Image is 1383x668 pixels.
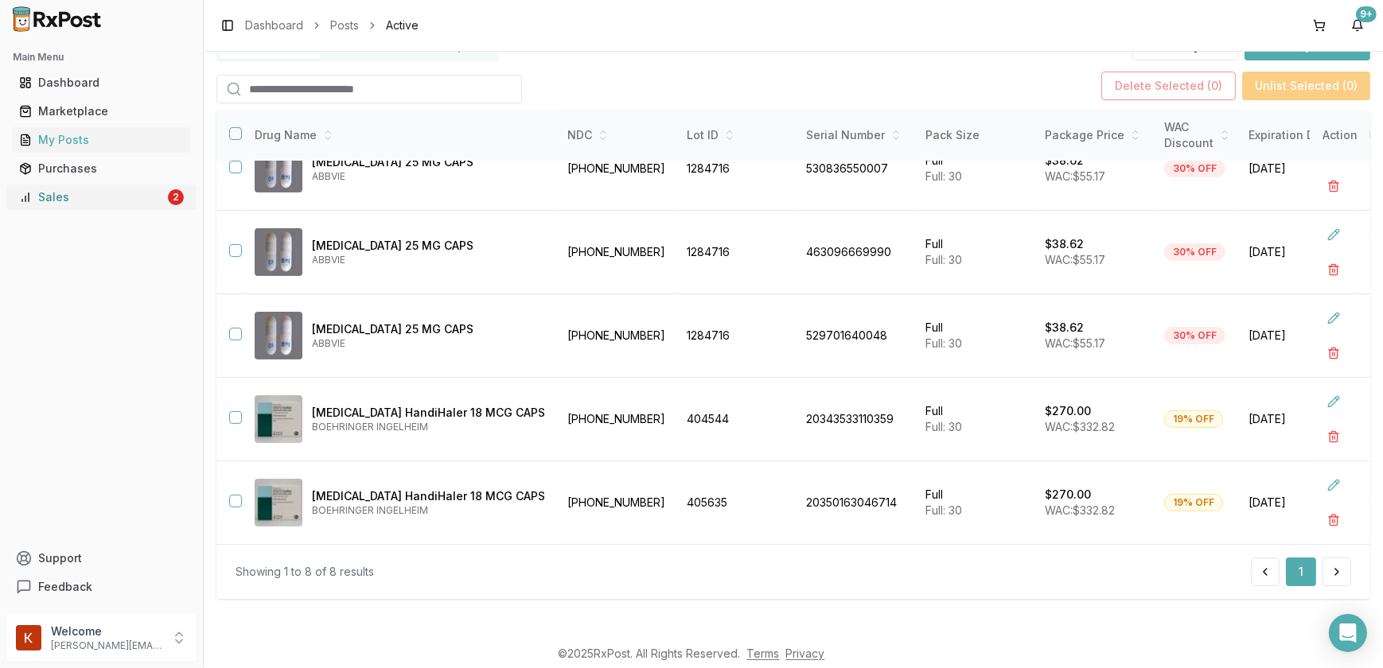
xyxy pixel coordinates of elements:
a: Dashboard [13,68,190,97]
div: My Posts [19,132,184,148]
p: $38.62 [1045,320,1084,336]
p: Welcome [51,623,162,639]
div: 19% OFF [1164,494,1223,511]
span: WAC: $55.17 [1045,253,1105,266]
div: 2 [168,189,184,205]
button: 1 [1286,557,1316,586]
td: 404544 [677,378,797,461]
p: ABBVIE [312,170,545,183]
span: Full: 30 [925,169,962,183]
td: [PHONE_NUMBER] [558,127,677,211]
th: Action [1310,110,1370,161]
div: Showing 1 to 8 of 8 results [236,564,374,580]
button: Purchases [6,156,197,181]
td: [PHONE_NUMBER] [558,294,677,378]
td: Full [916,211,1035,294]
button: Edit [1319,387,1348,416]
td: [PHONE_NUMBER] [558,378,677,461]
td: 1284716 [677,127,797,211]
div: Lot ID [687,127,787,143]
a: Purchases [13,154,190,183]
p: $270.00 [1045,487,1091,503]
h2: Main Menu [13,51,190,64]
div: 19% OFF [1164,410,1223,428]
button: Sales2 [6,184,197,210]
p: BOEHRINGER INGELHEIM [312,504,545,517]
td: Full [916,294,1035,378]
td: Full [916,378,1035,461]
div: WAC Discount [1164,119,1229,151]
td: 20350163046714 [797,461,916,545]
div: Dashboard [19,75,184,91]
td: 20343533110359 [797,378,916,461]
button: Feedback [6,573,197,601]
td: 463096669990 [797,211,916,294]
td: Full [916,127,1035,211]
span: Feedback [38,579,92,595]
button: Delete [1319,172,1348,200]
button: 9+ [1345,13,1370,38]
button: Edit [1319,304,1348,332]
a: My Posts [13,126,190,154]
a: Posts [330,17,359,33]
div: Serial Number [806,127,906,143]
button: Delete [1319,506,1348,534]
p: ABBVIE [312,337,545,350]
td: 529701640048 [797,294,916,378]
button: My Posts [6,127,197,153]
span: [DATE] [1249,411,1349,427]
a: Marketplace [13,97,190,126]
div: Drug Name [255,127,545,143]
img: Gengraf 25 MG CAPS [255,145,302,192]
p: [PERSON_NAME][EMAIL_ADDRESS][DOMAIN_NAME] [51,639,162,652]
div: Package Price [1045,127,1145,143]
span: Full: 30 [925,503,962,517]
p: [MEDICAL_DATA] HandiHaler 18 MCG CAPS [312,405,545,421]
a: Sales2 [13,183,190,212]
button: Delete [1319,339,1348,367]
img: User avatar [16,625,41,651]
span: Full: 30 [925,420,962,433]
a: Terms [747,647,780,660]
div: 30% OFF [1164,327,1225,344]
td: [PHONE_NUMBER] [558,211,677,294]
p: [MEDICAL_DATA] 25 MG CAPS [312,321,545,337]
td: 530836550007 [797,127,916,211]
button: Delete [1319,422,1348,451]
p: $38.62 [1045,236,1084,252]
div: Sales [19,189,165,205]
button: Edit [1319,471,1348,499]
a: Privacy [786,647,825,660]
nav: breadcrumb [245,17,419,33]
div: Purchases [19,161,184,177]
button: Marketplace [6,99,197,124]
span: WAC: $332.82 [1045,420,1115,433]
button: Delete [1319,255,1348,284]
span: Full: 30 [925,336,962,350]
div: 30% OFF [1164,160,1225,177]
span: WAC: $332.82 [1045,503,1115,517]
img: Spiriva HandiHaler 18 MCG CAPS [255,479,302,526]
a: Dashboard [245,17,303,33]
span: Active [386,17,419,33]
img: Gengraf 25 MG CAPS [255,312,302,359]
div: Marketplace [19,103,184,119]
img: Spiriva HandiHaler 18 MCG CAPS [255,395,302,443]
button: Dashboard [6,70,197,95]
p: [MEDICAL_DATA] 25 MG CAPS [312,154,545,170]
td: [PHONE_NUMBER] [558,461,677,545]
p: ABBVIE [312,254,545,266]
div: Open Intercom Messenger [1329,614,1367,652]
div: 30% OFF [1164,243,1225,261]
div: 9+ [1356,6,1377,22]
span: [DATE] [1249,328,1349,344]
td: 1284716 [677,211,797,294]
span: [DATE] [1249,161,1349,177]
button: Support [6,544,197,573]
td: Full [916,461,1035,545]
img: Gengraf 25 MG CAPS [255,228,302,276]
p: [MEDICAL_DATA] 25 MG CAPS [312,238,545,254]
div: Expiration Date [1249,127,1349,143]
span: WAC: $55.17 [1045,336,1105,350]
td: 1284716 [677,294,797,378]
